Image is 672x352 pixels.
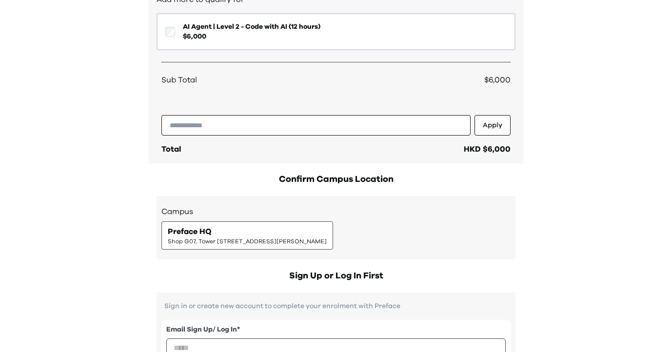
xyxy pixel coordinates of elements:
[183,32,320,41] span: $ 6,000
[166,325,506,335] label: Email Sign Up/ Log In *
[157,269,515,283] h2: Sign Up or Log In First
[168,237,327,245] span: Shop G07, Tower [STREET_ADDRESS][PERSON_NAME]
[464,143,511,155] div: HKD $6,000
[168,226,212,237] span: Preface HQ
[161,302,511,310] p: Sign in or create new account to complete your enrolment with Preface
[484,76,511,84] span: $6,000
[183,22,320,32] span: AI Agent | Level 2 - Code with AI (12 hours)
[161,206,511,217] h3: Campus
[157,173,515,186] h2: Confirm Campus Location
[474,115,511,136] button: Apply
[161,74,197,86] span: Sub Total
[157,13,515,50] button: AI Agent | Level 2 - Code with AI (12 hours)$6,000
[161,145,181,153] span: Total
